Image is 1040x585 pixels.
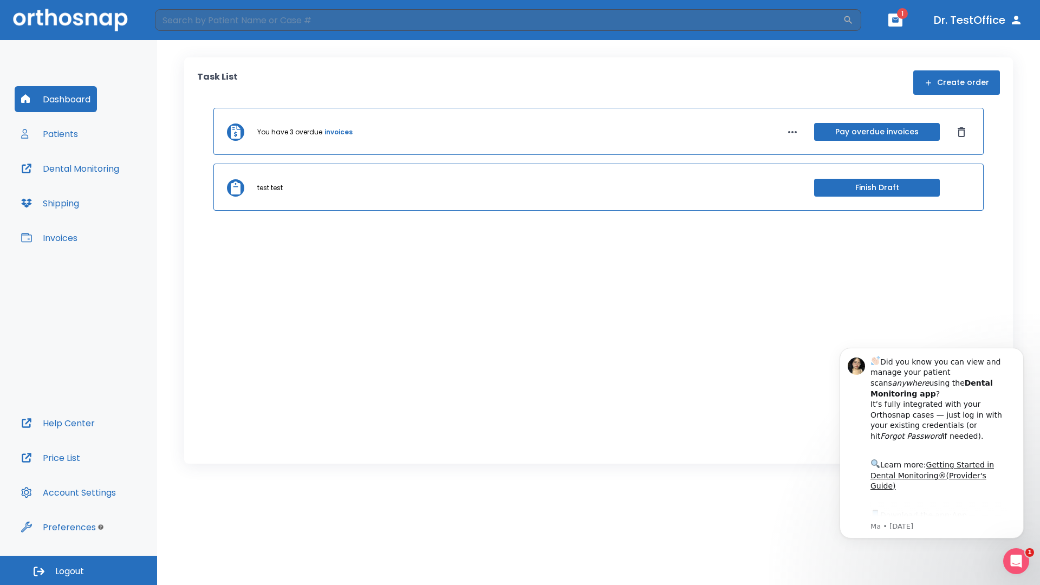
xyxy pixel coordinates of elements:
[15,445,87,471] button: Price List
[929,10,1027,30] button: Dr. TestOffice
[15,155,126,181] button: Dental Monitoring
[184,23,192,32] button: Dismiss notification
[953,123,970,141] button: Dismiss
[823,331,1040,556] iframe: Intercom notifications message
[15,86,97,112] button: Dashboard
[913,70,1000,95] button: Create order
[15,225,84,251] button: Invoices
[47,177,184,232] div: Download the app: | ​ Let us know if you need help getting started!
[15,121,84,147] button: Patients
[1025,548,1034,557] span: 1
[15,190,86,216] button: Shipping
[96,522,106,532] div: Tooltip anchor
[814,123,940,141] button: Pay overdue invoices
[15,410,101,436] button: Help Center
[47,190,184,200] p: Message from Ma, sent 3w ago
[15,514,102,540] button: Preferences
[47,179,144,199] a: App Store
[897,8,908,19] span: 1
[15,479,122,505] button: Account Settings
[155,9,843,31] input: Search by Patient Name or Case #
[1003,548,1029,574] iframe: Intercom live chat
[55,565,84,577] span: Logout
[257,183,283,193] p: test test
[324,127,353,137] a: invoices
[197,70,238,95] p: Task List
[257,127,322,137] p: You have 3 overdue
[13,9,128,31] img: Orthosnap
[814,179,940,197] button: Finish Draft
